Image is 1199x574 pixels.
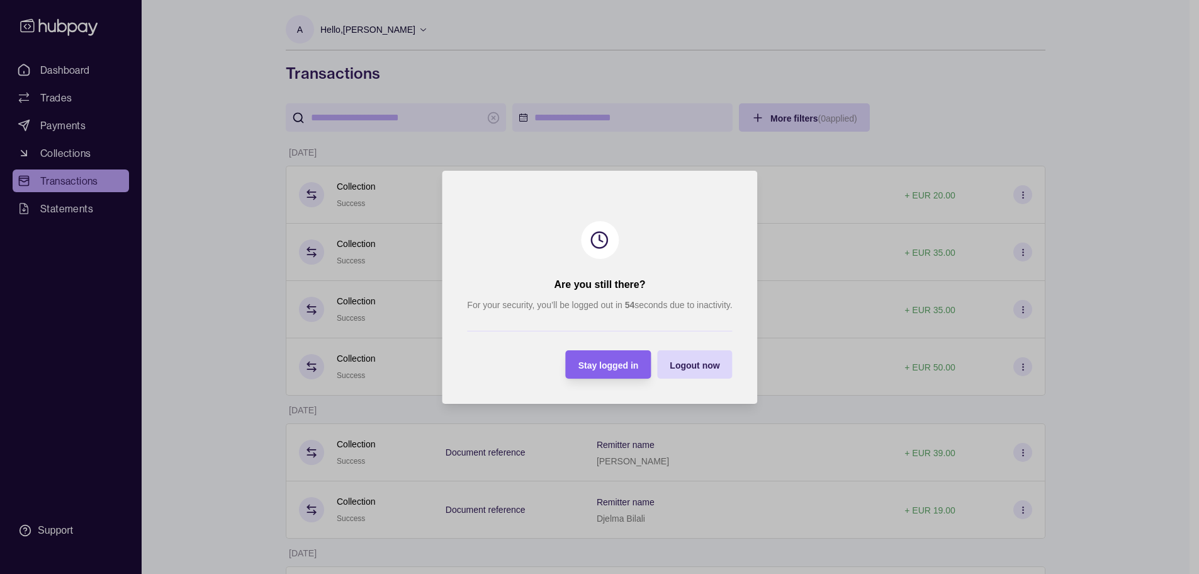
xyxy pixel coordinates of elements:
button: Logout now [657,350,732,379]
span: Stay logged in [578,360,638,370]
button: Stay logged in [565,350,651,379]
p: For your security, you’ll be logged out in seconds due to inactivity. [467,298,732,312]
strong: 54 [624,300,634,310]
span: Logout now [670,360,719,370]
h2: Are you still there? [554,278,645,292]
